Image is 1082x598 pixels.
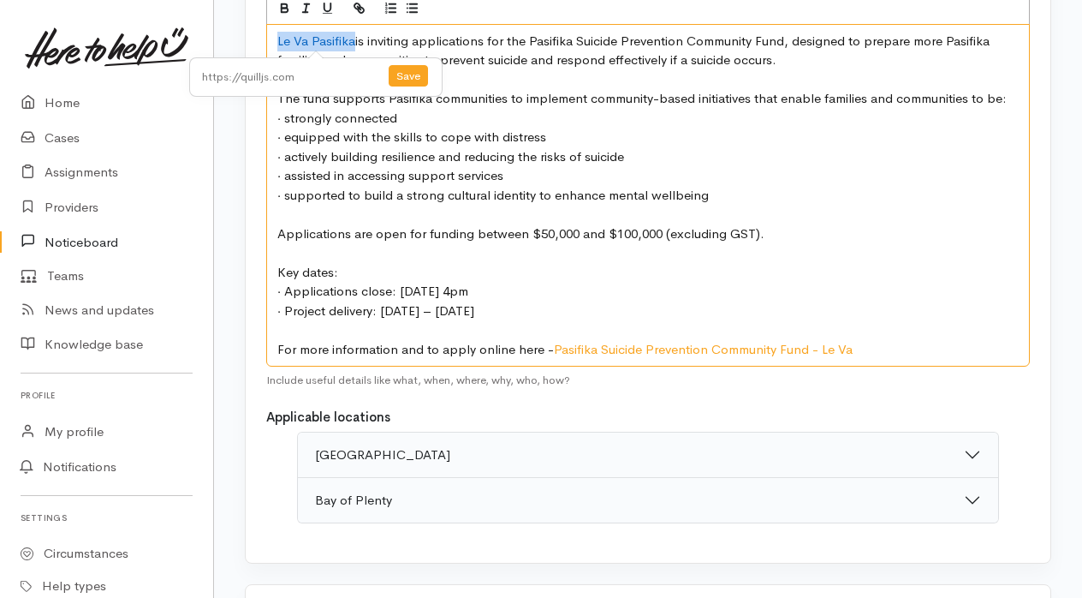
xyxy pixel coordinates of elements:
[277,302,474,319] span: ∙ Project delivery: [DATE] – [DATE]
[277,283,468,299] span: ∙ Applications close: [DATE] 4pm
[21,384,193,407] h6: Profile
[200,65,385,90] input: https://quilljs.com
[266,408,390,428] label: Applicable locations
[277,167,503,183] span: ∙ assisted in accessing support services
[277,264,338,280] span: Key dates:
[277,33,355,49] span: Le Va Pasifika
[277,129,546,145] span: ∙ equipped with the skills to cope with distress
[277,341,554,357] span: For more information and to apply online here -
[277,110,397,126] span: ∙ strongly connected
[277,148,624,164] span: ∙ actively building resilience and reducing the risks of suicide
[266,372,1030,389] div: Include useful details like what, when, where, why, who, how?
[277,187,709,203] span: ∙ supported to build a strong cultural identity to enhance mental wellbeing
[554,341,853,357] a: Pasifika Suicide Prevention Community Fund - Le Va
[277,225,764,242] span: Applications are open for funding between $50,000 and $100,000 (excluding GST).
[277,90,1007,106] span: The fund supports Pasifika communities to implement community-based initiatives that enable famil...
[298,433,998,477] button: [GEOGRAPHIC_DATA]
[21,506,193,529] h6: Settings
[298,478,998,523] button: Bay of Plenty
[277,33,993,69] span: is inviting applications for the Pasifika Suicide Prevention Community Fund, designed to prepare ...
